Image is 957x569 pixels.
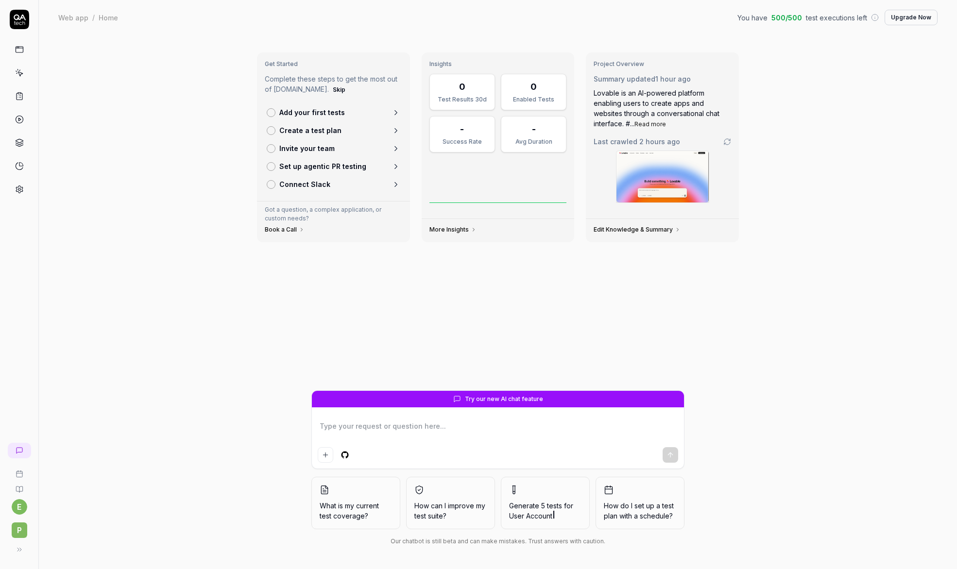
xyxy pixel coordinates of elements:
[594,89,719,128] span: Lovable is an AI-powered platform enabling users to create apps and websites through a conversati...
[58,13,88,22] div: Web app
[279,179,330,189] p: Connect Slack
[594,60,731,68] h3: Project Overview
[737,13,768,23] span: You have
[594,226,681,234] a: Edit Knowledge & Summary
[311,477,400,529] button: What is my current test coverage?
[8,443,31,458] a: New conversation
[436,137,489,146] div: Success Rate
[507,137,560,146] div: Avg Duration
[4,462,34,478] a: Book a call with us
[263,139,404,157] a: Invite your team
[639,137,680,146] time: 2 hours ago
[509,512,552,520] span: User Account
[460,122,464,135] div: -
[12,499,27,515] button: e
[594,136,680,147] span: Last crawled
[616,151,709,202] img: Screenshot
[532,122,536,135] div: -
[265,205,402,223] p: Got a question, a complex application, or custom needs?
[279,125,342,135] p: Create a test plan
[655,75,691,83] time: 1 hour ago
[320,501,392,521] span: What is my current test coverage?
[771,13,802,23] span: 500 / 500
[4,478,34,493] a: Documentation
[4,515,34,540] button: P
[265,226,305,234] a: Book a Call
[594,75,655,83] span: Summary updated
[465,395,543,403] span: Try our new AI chat feature
[507,95,560,104] div: Enabled Tests
[429,226,477,234] a: More Insights
[318,447,333,463] button: Add attachment
[604,501,676,521] span: How do I set up a test plan with a schedule?
[12,522,27,538] span: P
[501,477,590,529] button: Generate 5 tests forUser Account
[331,84,347,96] button: Skip
[279,143,335,153] p: Invite your team
[634,120,666,129] button: Read more
[265,60,402,68] h3: Get Started
[263,103,404,121] a: Add your first tests
[530,80,537,93] div: 0
[414,501,487,521] span: How can I improve my test suite?
[723,138,731,146] a: Go to crawling settings
[429,60,567,68] h3: Insights
[263,121,404,139] a: Create a test plan
[596,477,684,529] button: How do I set up a test plan with a schedule?
[311,537,684,546] div: Our chatbot is still beta and can make mistakes. Trust answers with caution.
[406,477,495,529] button: How can I improve my test suite?
[436,95,489,104] div: Test Results 30d
[279,161,366,171] p: Set up agentic PR testing
[279,107,345,117] p: Add your first tests
[265,74,402,96] p: Complete these steps to get the most out of [DOMAIN_NAME].
[263,175,404,193] a: Connect Slack
[99,13,118,22] div: Home
[459,80,465,93] div: 0
[92,13,95,22] div: /
[885,10,938,25] button: Upgrade Now
[263,157,404,175] a: Set up agentic PR testing
[806,13,867,23] span: test executions left
[509,501,581,521] span: Generate 5 tests for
